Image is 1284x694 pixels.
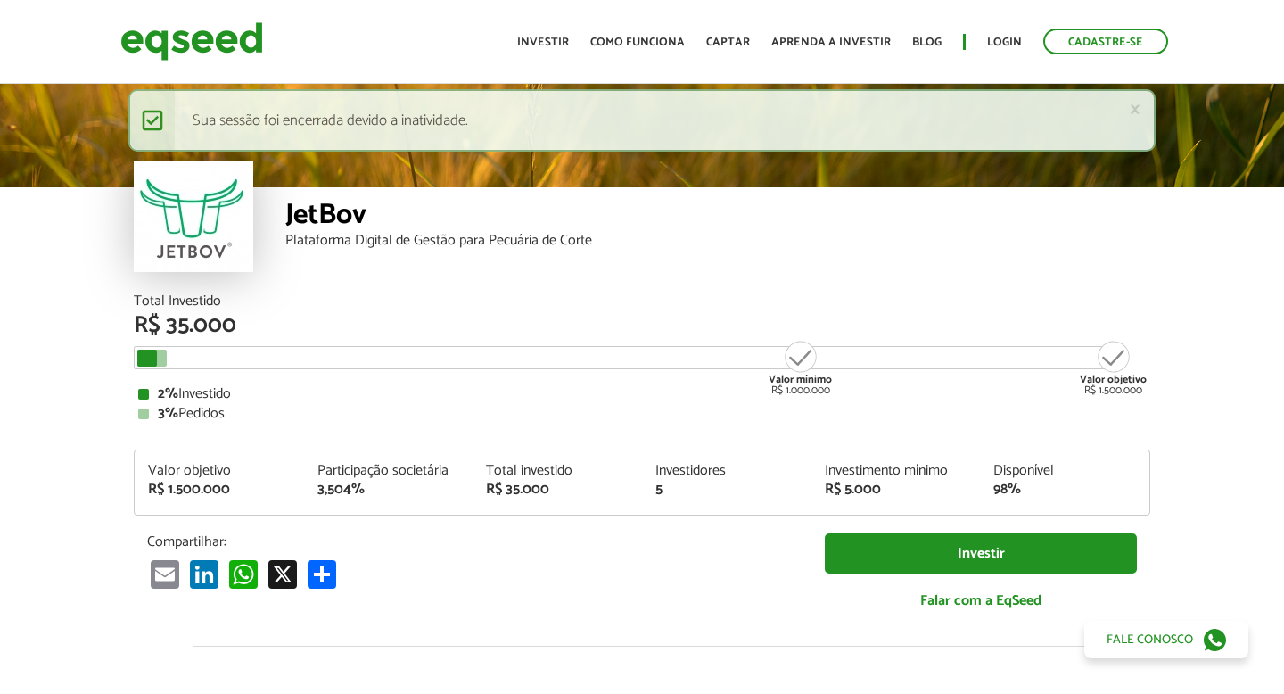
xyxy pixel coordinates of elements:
strong: Valor mínimo [769,371,832,388]
div: Sua sessão foi encerrada devido a inatividade. [128,89,1156,152]
div: Total investido [486,464,629,478]
div: Pedidos [138,407,1146,421]
div: R$ 35.000 [486,483,629,497]
div: Disponível [993,464,1136,478]
a: X [265,559,300,589]
strong: 3% [158,401,178,425]
a: Blog [912,37,942,48]
div: Plataforma Digital de Gestão para Pecuária de Corte [285,234,1150,248]
a: Cadastre-se [1043,29,1168,54]
a: Email [147,559,183,589]
div: R$ 1.000.000 [767,339,834,396]
div: JetBov [285,201,1150,234]
strong: Valor objetivo [1080,371,1147,388]
a: Como funciona [590,37,685,48]
div: 3,504% [317,483,460,497]
div: R$ 1.500.000 [148,483,291,497]
div: Participação societária [317,464,460,478]
div: Valor objetivo [148,464,291,478]
a: Investir [825,533,1137,574]
a: × [1130,100,1140,119]
a: Falar com a EqSeed [825,582,1137,619]
div: R$ 1.500.000 [1080,339,1147,396]
a: Share [304,559,340,589]
a: Fale conosco [1084,621,1248,658]
a: LinkedIn [186,559,222,589]
div: R$ 35.000 [134,314,1150,337]
div: 98% [993,483,1136,497]
p: Compartilhar: [147,533,798,550]
div: 5 [655,483,798,497]
div: Investimento mínimo [825,464,967,478]
a: Captar [706,37,750,48]
div: Investido [138,387,1146,401]
a: Investir [517,37,569,48]
div: R$ 5.000 [825,483,967,497]
strong: 2% [158,382,178,406]
a: WhatsApp [226,559,261,589]
a: Login [987,37,1022,48]
div: Investidores [655,464,798,478]
img: EqSeed [120,18,263,65]
div: Total Investido [134,294,1150,309]
a: Aprenda a investir [771,37,891,48]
